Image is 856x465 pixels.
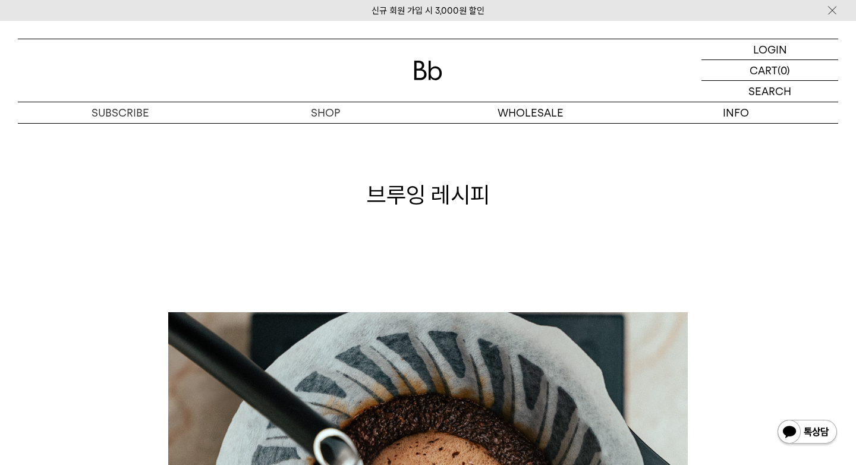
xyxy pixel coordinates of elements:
p: LOGIN [753,39,787,59]
p: WHOLESALE [428,102,633,123]
img: 로고 [414,61,442,80]
a: LOGIN [701,39,838,60]
a: SHOP [223,102,428,123]
a: CART (0) [701,60,838,81]
a: SUBSCRIBE [18,102,223,123]
h1: 브루잉 레시피 [18,179,838,210]
p: INFO [633,102,838,123]
p: CART [750,60,778,80]
p: (0) [778,60,790,80]
p: SEARCH [748,81,791,102]
img: 카카오톡 채널 1:1 채팅 버튼 [776,419,838,447]
a: 신규 회원 가입 시 3,000원 할인 [372,5,484,16]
